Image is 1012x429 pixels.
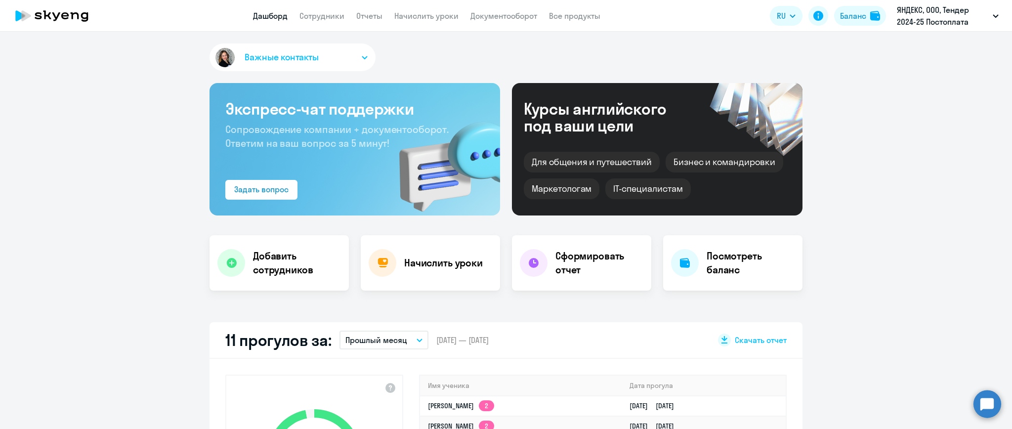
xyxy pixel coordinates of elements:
[394,11,459,21] a: Начислить уроки
[253,249,341,277] h4: Добавить сотрудников
[524,178,599,199] div: Маркетологам
[339,331,428,349] button: Прошлый месяц
[385,104,500,215] img: bg-img
[770,6,802,26] button: RU
[892,4,1004,28] button: ЯНДЕКС, ООО, Тендер 2024-25 Постоплата
[404,256,483,270] h4: Начислить уроки
[234,183,289,195] div: Задать вопрос
[549,11,600,21] a: Все продукты
[245,51,319,64] span: Важные контакты
[524,100,693,134] div: Курсы английского под ваши цели
[840,10,866,22] div: Баланс
[345,334,407,346] p: Прошлый месяц
[225,123,449,149] span: Сопровождение компании + документооборот. Ответим на ваш вопрос за 5 минут!
[428,401,494,410] a: [PERSON_NAME]2
[436,335,489,345] span: [DATE] — [DATE]
[622,376,786,396] th: Дата прогула
[735,335,787,345] span: Скачать отчет
[356,11,382,21] a: Отчеты
[225,99,484,119] h3: Экспресс-чат поддержки
[897,4,989,28] p: ЯНДЕКС, ООО, Тендер 2024-25 Постоплата
[555,249,643,277] h4: Сформировать отчет
[630,401,682,410] a: [DATE][DATE]
[213,46,237,69] img: avatar
[299,11,344,21] a: Сотрудники
[605,178,690,199] div: IT-специалистам
[777,10,786,22] span: RU
[253,11,288,21] a: Дашборд
[707,249,795,277] h4: Посмотреть баланс
[420,376,622,396] th: Имя ученика
[470,11,537,21] a: Документооборот
[210,43,376,71] button: Важные контакты
[834,6,886,26] button: Балансbalance
[225,330,332,350] h2: 11 прогулов за:
[870,11,880,21] img: balance
[524,152,660,172] div: Для общения и путешествий
[479,400,494,411] app-skyeng-badge: 2
[225,180,297,200] button: Задать вопрос
[666,152,783,172] div: Бизнес и командировки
